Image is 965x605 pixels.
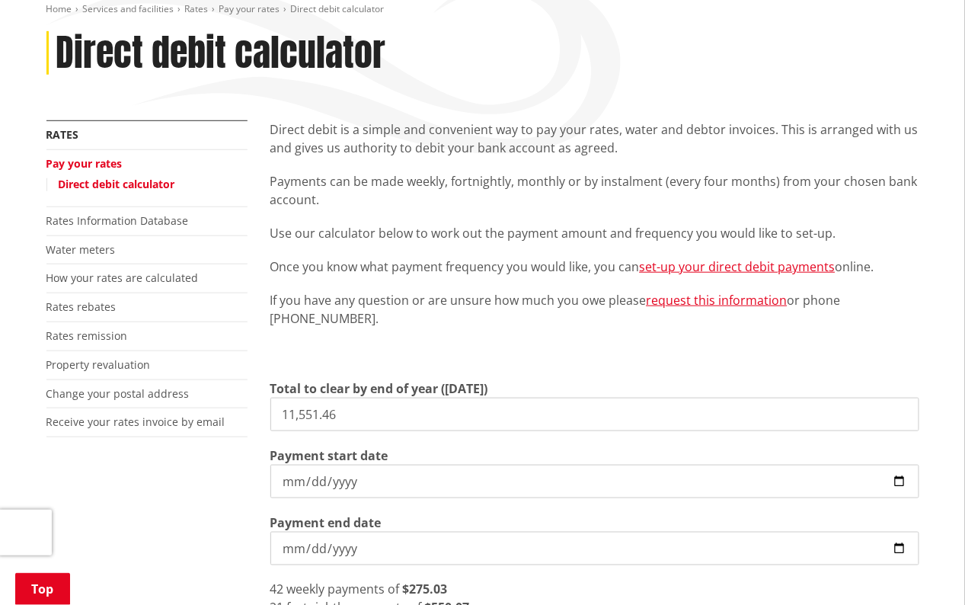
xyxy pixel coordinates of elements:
[270,120,919,157] p: Direct debit is a simple and convenient way to pay your rates, water and debtor invoices. This is...
[46,127,79,142] a: Rates
[895,541,950,596] iframe: Messenger Launcher
[270,379,488,398] label: Total to clear by end of year ([DATE])
[46,328,128,343] a: Rates remission
[46,213,189,228] a: Rates Information Database
[46,386,190,401] a: Change your postal address
[46,156,123,171] a: Pay your rates
[270,514,382,532] label: Payment end date
[270,447,388,465] label: Payment start date
[647,292,788,309] a: request this information
[270,581,284,598] span: 42
[56,31,386,75] h1: Direct debit calculator
[46,415,225,429] a: Receive your rates invoice by email
[270,172,919,209] p: Payments can be made weekly, fortnightly, monthly or by instalment (every four months) from your ...
[59,177,175,191] a: Direct debit calculator
[185,2,209,15] a: Rates
[46,299,117,314] a: Rates rebates
[46,242,116,257] a: Water meters
[270,291,919,328] p: If you have any question or are unsure how much you owe please or phone [PHONE_NUMBER].
[15,573,70,605] a: Top
[270,224,919,242] p: Use our calculator below to work out the payment amount and frequency you would like to set-up.
[403,581,448,598] strong: $275.03
[287,581,400,598] span: weekly payments of
[640,258,836,275] a: set-up your direct debit payments
[270,258,919,276] p: Once you know what payment frequency you would like, you can online.
[291,2,385,15] span: Direct debit calculator
[46,2,72,15] a: Home
[219,2,280,15] a: Pay your rates
[46,3,919,16] nav: breadcrumb
[46,357,151,372] a: Property revaluation
[83,2,174,15] a: Services and facilities
[46,270,199,285] a: How your rates are calculated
